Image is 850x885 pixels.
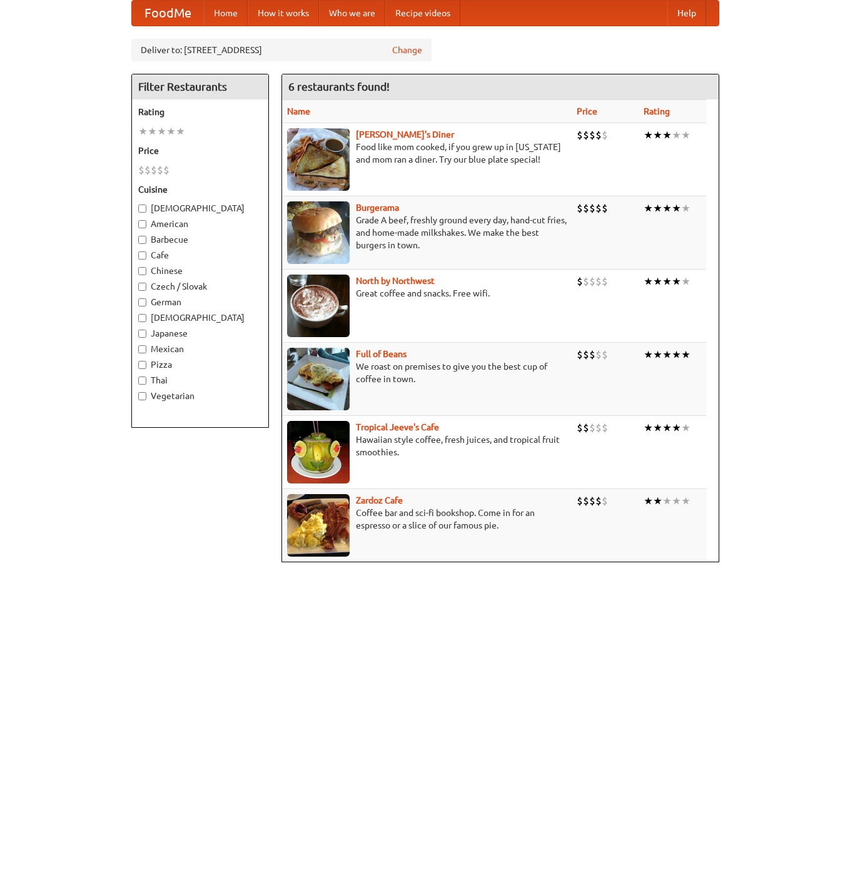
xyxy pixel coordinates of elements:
[138,265,262,277] label: Chinese
[583,494,589,508] li: $
[644,201,653,215] li: ★
[583,201,589,215] li: $
[138,392,146,400] input: Vegetarian
[644,421,653,435] li: ★
[681,494,691,508] li: ★
[672,128,681,142] li: ★
[138,236,146,244] input: Barbecue
[577,494,583,508] li: $
[672,201,681,215] li: ★
[138,163,144,177] li: $
[151,163,157,177] li: $
[287,141,567,166] p: Food like mom cooked, if you grew up in [US_STATE] and mom ran a diner. Try our blue plate special!
[166,124,176,138] li: ★
[602,128,608,142] li: $
[176,124,185,138] li: ★
[662,348,672,362] li: ★
[356,276,435,286] a: North by Northwest
[681,201,691,215] li: ★
[595,348,602,362] li: $
[287,275,350,337] img: north.jpg
[589,494,595,508] li: $
[602,421,608,435] li: $
[595,128,602,142] li: $
[138,343,262,355] label: Mexican
[681,275,691,288] li: ★
[662,421,672,435] li: ★
[589,201,595,215] li: $
[138,124,148,138] li: ★
[132,1,204,26] a: FoodMe
[356,129,454,139] b: [PERSON_NAME]'s Diner
[392,44,422,56] a: Change
[157,124,166,138] li: ★
[138,390,262,402] label: Vegetarian
[644,494,653,508] li: ★
[602,348,608,362] li: $
[138,233,262,246] label: Barbecue
[583,275,589,288] li: $
[138,358,262,371] label: Pizza
[138,280,262,293] label: Czech / Slovak
[138,202,262,215] label: [DEMOGRAPHIC_DATA]
[248,1,319,26] a: How it works
[288,81,390,93] ng-pluralize: 6 restaurants found!
[653,348,662,362] li: ★
[138,330,146,338] input: Japanese
[644,106,670,116] a: Rating
[577,128,583,142] li: $
[138,377,146,385] input: Thai
[287,106,310,116] a: Name
[595,201,602,215] li: $
[144,163,151,177] li: $
[356,495,403,505] b: Zardoz Cafe
[602,275,608,288] li: $
[681,128,691,142] li: ★
[138,249,262,261] label: Cafe
[662,128,672,142] li: ★
[287,507,567,532] p: Coffee bar and sci-fi bookshop. Come in for an espresso or a slice of our famous pie.
[662,201,672,215] li: ★
[287,128,350,191] img: sallys.jpg
[287,348,350,410] img: beans.jpg
[595,275,602,288] li: $
[681,348,691,362] li: ★
[653,421,662,435] li: ★
[589,421,595,435] li: $
[602,494,608,508] li: $
[287,214,567,251] p: Grade A beef, freshly ground every day, hand-cut fries, and home-made milkshakes. We make the bes...
[653,128,662,142] li: ★
[385,1,460,26] a: Recipe videos
[356,422,439,432] a: Tropical Jeeve's Cafe
[287,421,350,483] img: jeeves.jpg
[672,421,681,435] li: ★
[287,287,567,300] p: Great coffee and snacks. Free wifi.
[138,183,262,196] h5: Cuisine
[138,314,146,322] input: [DEMOGRAPHIC_DATA]
[595,421,602,435] li: $
[644,275,653,288] li: ★
[138,296,262,308] label: German
[577,421,583,435] li: $
[138,327,262,340] label: Japanese
[138,283,146,291] input: Czech / Slovak
[662,275,672,288] li: ★
[644,128,653,142] li: ★
[681,421,691,435] li: ★
[138,361,146,369] input: Pizza
[577,201,583,215] li: $
[287,360,567,385] p: We roast on premises to give you the best cup of coffee in town.
[287,201,350,264] img: burgerama.jpg
[138,298,146,306] input: German
[138,144,262,157] h5: Price
[595,494,602,508] li: $
[131,39,432,61] div: Deliver to: [STREET_ADDRESS]
[583,421,589,435] li: $
[583,128,589,142] li: $
[138,220,146,228] input: American
[672,348,681,362] li: ★
[204,1,248,26] a: Home
[138,345,146,353] input: Mexican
